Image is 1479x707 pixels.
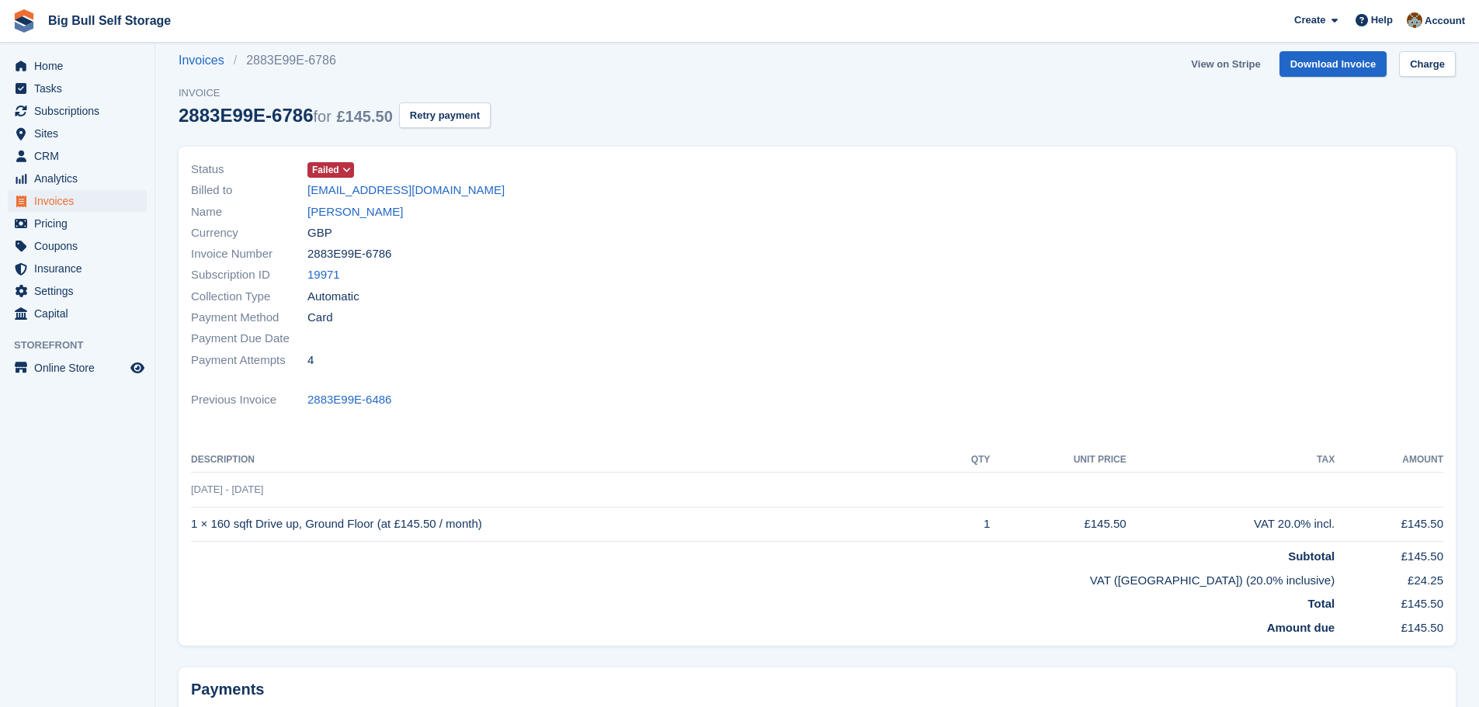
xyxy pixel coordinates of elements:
[941,448,991,473] th: QTY
[179,85,491,101] span: Invoice
[34,213,127,234] span: Pricing
[34,100,127,122] span: Subscriptions
[8,190,147,212] a: menu
[1371,12,1393,28] span: Help
[191,161,307,178] span: Status
[12,9,36,33] img: stora-icon-8386f47178a22dfd0bd8f6a31ec36ba5ce8667c1dd55bd0f319d3a0aa187defe.svg
[307,391,391,409] a: 2883E99E-6486
[191,391,307,409] span: Previous Invoice
[941,507,991,542] td: 1
[42,8,177,33] a: Big Bull Self Storage
[191,507,941,542] td: 1 × 160 sqft Drive up, Ground Floor (at £145.50 / month)
[191,182,307,199] span: Billed to
[1335,589,1443,613] td: £145.50
[1185,51,1266,77] a: View on Stripe
[307,161,354,178] a: Failed
[128,359,147,377] a: Preview store
[191,330,307,348] span: Payment Due Date
[34,303,127,324] span: Capital
[1294,12,1325,28] span: Create
[191,203,307,221] span: Name
[34,168,127,189] span: Analytics
[312,163,339,177] span: Failed
[34,258,127,279] span: Insurance
[1407,12,1422,28] img: Mike Llewellen Palmer
[191,680,1443,699] h2: Payments
[179,51,491,70] nav: breadcrumbs
[34,123,127,144] span: Sites
[191,483,263,495] span: [DATE] - [DATE]
[34,280,127,302] span: Settings
[14,338,154,353] span: Storefront
[307,288,359,306] span: Automatic
[179,51,234,70] a: Invoices
[307,266,340,284] a: 19971
[1279,51,1387,77] a: Download Invoice
[179,105,393,126] div: 2883E99E-6786
[191,245,307,263] span: Invoice Number
[1127,448,1335,473] th: Tax
[8,357,147,379] a: menu
[191,224,307,242] span: Currency
[1335,542,1443,566] td: £145.50
[34,78,127,99] span: Tasks
[8,258,147,279] a: menu
[990,507,1126,542] td: £145.50
[34,190,127,212] span: Invoices
[8,100,147,122] a: menu
[8,213,147,234] a: menu
[307,182,505,199] a: [EMAIL_ADDRESS][DOMAIN_NAME]
[399,102,491,128] button: Retry payment
[307,245,391,263] span: 2883E99E-6786
[8,235,147,257] a: menu
[307,352,314,369] span: 4
[8,145,147,167] a: menu
[34,145,127,167] span: CRM
[8,78,147,99] a: menu
[8,280,147,302] a: menu
[1288,549,1335,563] strong: Subtotal
[307,309,333,327] span: Card
[1335,448,1443,473] th: Amount
[1267,621,1335,634] strong: Amount due
[313,108,331,125] span: for
[307,203,403,221] a: [PERSON_NAME]
[34,55,127,77] span: Home
[1127,515,1335,533] div: VAT 20.0% incl.
[1425,13,1465,29] span: Account
[1335,507,1443,542] td: £145.50
[191,352,307,369] span: Payment Attempts
[34,357,127,379] span: Online Store
[8,303,147,324] a: menu
[337,108,393,125] span: £145.50
[1307,597,1335,610] strong: Total
[191,309,307,327] span: Payment Method
[191,266,307,284] span: Subscription ID
[1399,51,1456,77] a: Charge
[191,448,941,473] th: Description
[1335,566,1443,590] td: £24.25
[191,566,1335,590] td: VAT ([GEOGRAPHIC_DATA]) (20.0% inclusive)
[307,224,332,242] span: GBP
[990,448,1126,473] th: Unit Price
[1335,613,1443,637] td: £145.50
[8,168,147,189] a: menu
[8,55,147,77] a: menu
[8,123,147,144] a: menu
[34,235,127,257] span: Coupons
[191,288,307,306] span: Collection Type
